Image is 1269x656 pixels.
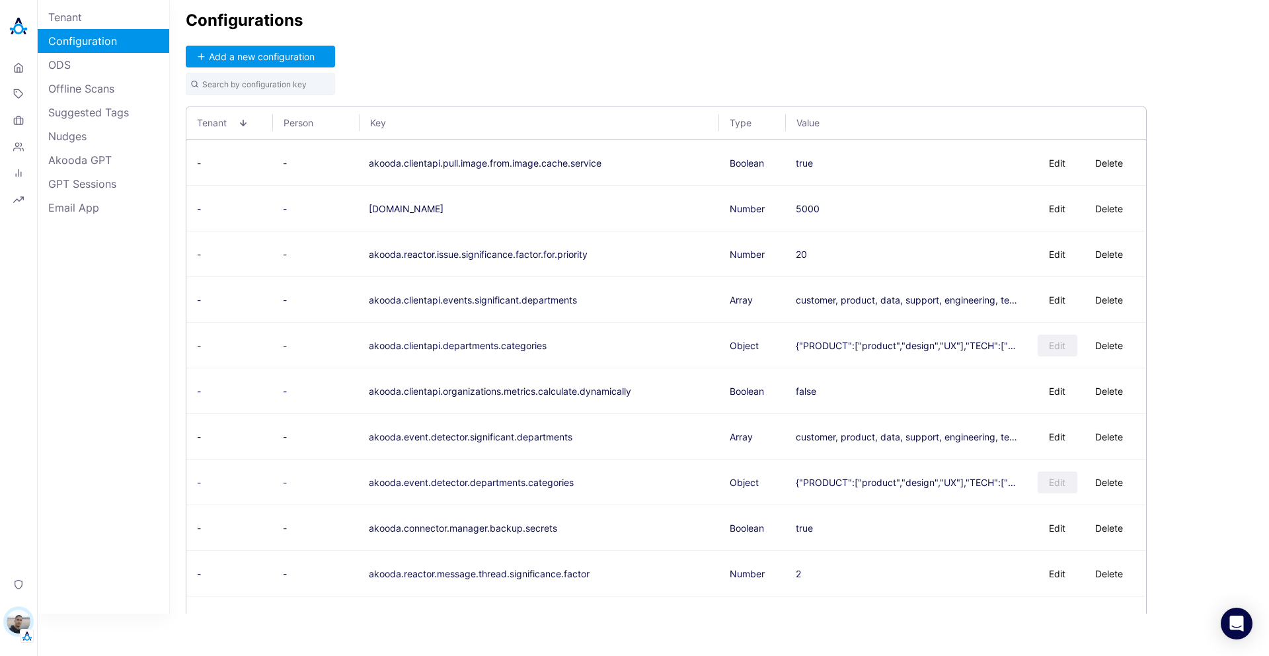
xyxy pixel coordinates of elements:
[283,568,287,579] span: -
[5,604,32,643] button: Eli LeonTenant Logo
[197,522,201,534] span: -
[369,431,572,442] button: akooda.event.detector.significant.departments
[283,340,287,351] span: -
[796,294,1022,306] div: customer, product, data, support, engineering, technology, eng, platform, engine, development, re...
[197,340,201,351] span: -
[1083,563,1135,585] button: Delete
[1038,152,1077,174] button: Edit
[796,386,816,397] div: false
[369,294,577,306] button: akooda.clientapi.events.significant.departments
[1038,380,1077,402] button: Edit
[1083,517,1135,539] button: Delete
[730,203,765,214] span: Number
[38,148,169,172] a: Akooda GPT
[369,249,588,260] button: akooda.reactor.issue.significance.factor.for.priority
[369,477,574,488] button: akooda.event.detector.departments.categories
[283,431,287,442] span: -
[283,203,287,214] span: -
[197,431,201,442] span: -
[186,73,335,95] input: Search by configuration key
[796,522,813,534] div: true
[7,610,30,634] img: Eli Leon
[1038,335,1077,356] button: Edit
[38,77,169,101] a: Offline Scans
[796,431,1022,442] div: customer, product, data, support, engineering, technology, eng, platform, engine, development, re...
[284,117,325,128] span: Person
[197,477,201,488] span: -
[796,203,820,214] div: 5000
[197,117,239,128] span: Tenant
[1083,243,1135,265] button: Delete
[197,568,201,579] span: -
[38,172,169,196] a: GPT Sessions
[38,5,169,29] a: Tenant
[1083,289,1135,311] button: Delete
[1083,198,1135,220] button: Delete
[369,340,547,351] button: akooda.clientapi.departments.categories
[1083,608,1135,630] button: Delete
[283,522,287,534] span: -
[786,106,1145,140] th: Value
[38,196,169,220] a: Email App
[197,386,201,397] span: -
[1083,471,1135,493] button: Delete
[197,203,201,214] span: -
[283,294,287,306] span: -
[38,53,169,77] a: ODS
[730,568,765,579] span: Number
[197,157,201,169] span: -
[186,46,335,67] button: Add a new configuration
[719,106,786,140] th: Type
[796,249,807,260] div: 20
[38,29,169,53] a: Configuration
[730,157,764,169] span: Boolean
[370,117,699,128] span: Key
[283,614,287,625] span: -
[796,568,801,579] div: 2
[273,106,360,140] th: Person
[1038,243,1077,265] button: Edit
[1038,608,1077,630] button: Edit
[1083,335,1135,356] button: Delete
[730,386,764,397] span: Boolean
[1038,198,1077,220] button: Edit
[730,431,753,442] span: Array
[730,614,764,625] span: Boolean
[360,106,719,140] th: Key
[1038,471,1077,493] button: Edit
[1038,563,1077,585] button: Edit
[1038,517,1077,539] button: Edit
[186,11,1253,30] h2: Configurations
[369,386,631,397] button: akooda.clientapi.organizations.metrics.calculate.dynamically
[796,614,813,625] div: true
[369,522,557,534] button: akooda.connector.manager.backup.secrets
[197,294,201,306] span: -
[197,249,201,260] span: -
[730,477,759,488] span: Object
[38,101,169,124] a: Suggested Tags
[730,249,765,260] span: Number
[369,203,443,214] button: [DOMAIN_NAME]
[369,157,601,169] button: akooda.clientapi.pull.image.from.image.cache.service
[369,614,578,625] button: akooda.graphlib.graph.data.query.indexed.tags
[730,340,759,351] span: Object
[730,294,753,306] span: Array
[1038,289,1077,311] button: Edit
[796,340,1022,351] div: {"PRODUCT":["product","design","UX"],"TECH":["data","engineering","eng","platform","research","da...
[283,157,287,169] span: -
[20,630,34,643] img: Tenant Logo
[38,124,169,148] a: Nudges
[1038,426,1077,448] button: Edit
[283,386,287,397] span: -
[796,157,813,169] div: true
[1221,608,1252,639] div: Open Intercom Messenger
[283,477,287,488] span: -
[369,568,590,579] button: akooda.reactor.message.thread.significance.factor
[1083,152,1135,174] button: Delete
[283,249,287,260] span: -
[5,13,32,40] img: Akooda Logo
[197,614,201,625] span: -
[1083,426,1135,448] button: Delete
[730,522,764,534] span: Boolean
[1083,380,1135,402] button: Delete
